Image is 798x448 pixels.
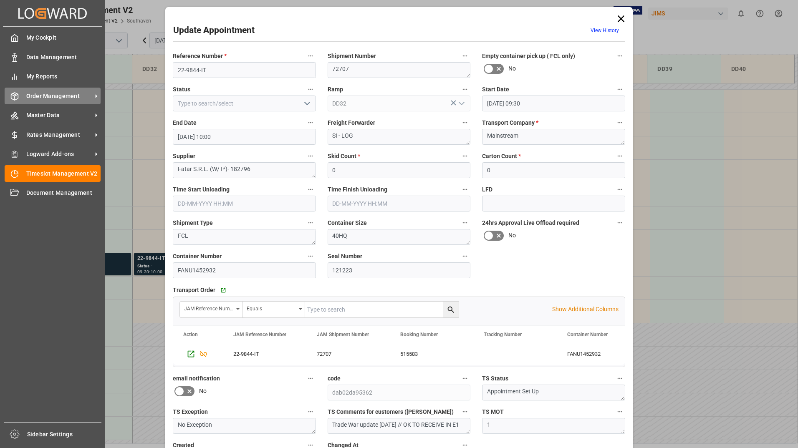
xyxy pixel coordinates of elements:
[300,97,313,110] button: open menu
[482,408,504,416] span: TS MOT
[328,252,362,261] span: Seal Number
[482,85,509,94] span: Start Date
[557,344,641,364] div: FANU1452932
[328,196,471,211] input: DD-MM-YYYY HH:MM
[482,374,508,383] span: TS Status
[305,84,316,95] button: Status
[460,184,470,195] button: Time Finish Unloading
[305,217,316,228] button: Shipment Type
[173,374,220,383] span: email notification
[305,251,316,262] button: Container Number
[482,152,521,161] span: Carton Count
[328,185,387,194] span: Time Finish Unloading
[552,305,619,314] p: Show Additional Columns
[173,418,316,434] textarea: No Exception
[5,30,101,46] a: My Cockpit
[305,373,316,384] button: email notification
[508,231,516,240] span: No
[173,229,316,245] textarea: FCL
[390,344,474,364] div: 515583
[460,217,470,228] button: Container Size
[328,52,376,60] span: Shipment Number
[614,151,625,161] button: Carton Count *
[328,418,471,434] textarea: Trade War update [DATE] // OK TO RECEIVE IN E1
[26,150,92,159] span: Logward Add-ons
[305,302,459,317] input: Type to search
[317,332,369,337] span: JAM Shipment Number
[173,196,316,211] input: DD-MM-YYYY HH:MM
[482,118,538,127] span: Transport Company
[305,184,316,195] button: Time Start Unloading
[482,385,625,400] textarea: Appointment Set Up
[482,96,625,111] input: DD-MM-YYYY HH:MM
[482,129,625,145] textarea: Mainstream
[614,217,625,228] button: 24hrs Approval Live Offload required
[305,117,316,128] button: End Date
[328,118,375,127] span: Freight Forwarder
[328,229,471,245] textarea: 40HQ
[233,332,286,337] span: JAM Reference Number
[26,131,92,139] span: Rates Management
[26,189,101,197] span: Document Management
[591,28,619,33] a: View History
[26,33,101,42] span: My Cockpit
[400,332,438,337] span: Booking Number
[27,430,102,439] span: Sidebar Settings
[614,84,625,95] button: Start Date
[328,62,471,78] textarea: 72707
[328,85,343,94] span: Ramp
[482,52,575,60] span: Empty container pick up ( FCL only)
[460,406,470,417] button: TS Comments for customers ([PERSON_NAME])
[482,418,625,434] textarea: 1
[460,84,470,95] button: Ramp
[307,344,390,364] div: 72707
[26,53,101,62] span: Data Management
[482,219,579,227] span: 24hrs Approval Live Offload required
[328,408,454,416] span: TS Comments for customers ([PERSON_NAME])
[460,151,470,161] button: Skid Count *
[460,50,470,61] button: Shipment Number
[183,332,198,337] div: Action
[26,111,92,120] span: Master Data
[173,52,227,60] span: Reference Number
[173,219,213,227] span: Shipment Type
[26,72,101,81] span: My Reports
[455,97,467,110] button: open menu
[173,152,195,161] span: Supplier
[614,117,625,128] button: Transport Company *
[328,219,367,227] span: Container Size
[305,151,316,161] button: Supplier
[460,117,470,128] button: Freight Forwarder
[460,251,470,262] button: Seal Number
[180,302,242,317] button: open menu
[328,129,471,145] textarea: SI - LOG
[5,49,101,65] a: Data Management
[26,92,92,101] span: Order Management
[242,302,305,317] button: open menu
[484,332,522,337] span: Tracking Number
[184,303,233,312] div: JAM Reference Number
[26,169,101,178] span: Timeslot Management V2
[247,303,296,312] div: Equals
[305,50,316,61] button: Reference Number *
[443,302,459,317] button: search button
[173,344,223,364] div: Press SPACE to select this row.
[328,374,341,383] span: code
[5,185,101,201] a: Document Management
[460,373,470,384] button: code
[614,373,625,384] button: TS Status
[173,162,316,178] textarea: Fatar S.R.L. (W/T*)- 182796
[5,165,101,181] a: Timeslot Management V2
[5,68,101,85] a: My Reports
[173,85,190,94] span: Status
[173,118,197,127] span: End Date
[614,406,625,417] button: TS MOT
[508,64,516,73] span: No
[173,185,230,194] span: Time Start Unloading
[305,406,316,417] button: TS Exception
[328,96,471,111] input: Type to search/select
[482,185,492,194] span: LFD
[173,408,208,416] span: TS Exception
[614,184,625,195] button: LFD
[173,24,255,37] h2: Update Appointment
